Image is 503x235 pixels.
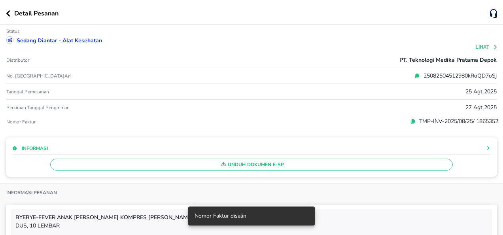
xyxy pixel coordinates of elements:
[465,103,497,112] p: 27 Agt 2025
[420,72,497,80] p: 25082504512980kRoQD7oSj
[6,119,170,125] p: Nomor faktur
[399,56,497,64] p: PT. Teknologi Medika Pratama Depok
[6,89,49,95] p: Tanggal pemesanan
[6,57,29,63] p: Distributor
[54,159,449,170] span: Unduh Dokumen e-SP
[50,159,453,171] button: Unduh Dokumen e-SP
[14,9,59,18] p: Detail Pesanan
[416,117,498,125] p: TMP-INV-2025/08/25/ 1865352
[195,209,246,223] div: Nomor Faktur disalin
[15,213,488,222] p: BYEBYE-FEVER ANAK [PERSON_NAME] KOMPRES [PERSON_NAME]
[6,190,57,196] p: Informasi Pesanan
[476,44,498,50] button: Lihat
[15,222,488,230] p: DUS, 10 LEMBAR
[6,73,170,79] p: No. [GEOGRAPHIC_DATA]an
[22,145,48,152] p: Informasi
[12,145,48,152] button: Informasi
[465,87,497,96] p: 25 Agt 2025
[17,36,102,45] p: Sedang diantar - Alat Kesehatan
[6,104,70,111] p: Perkiraan Tanggal Pengiriman
[6,28,20,34] p: Status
